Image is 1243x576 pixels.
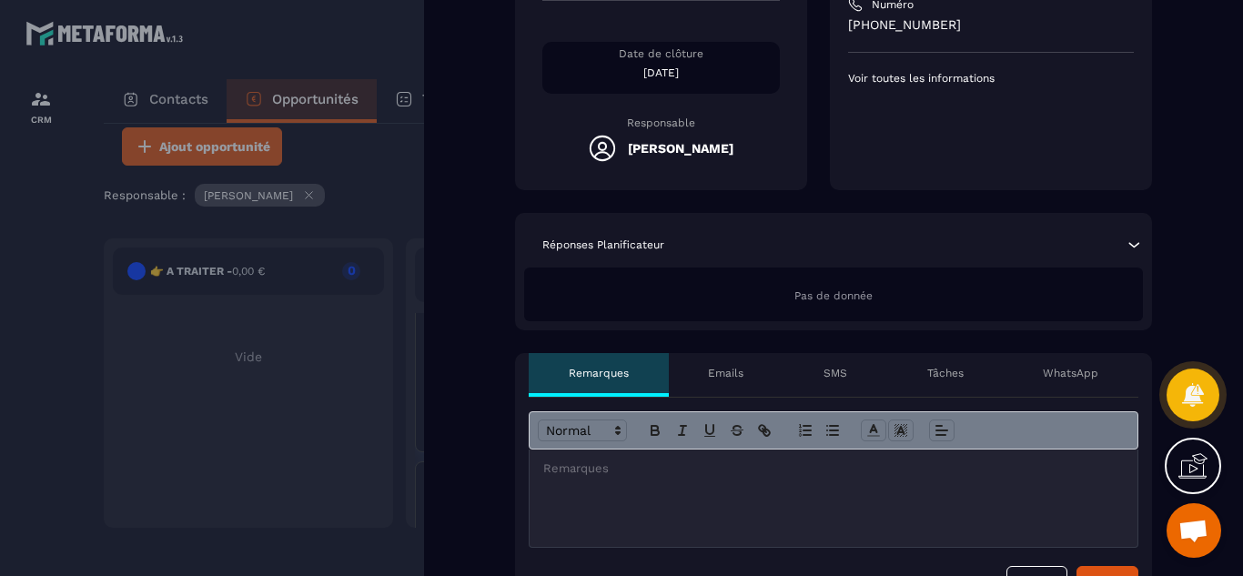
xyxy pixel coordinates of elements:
[1167,503,1221,558] div: Ouvrir le chat
[927,366,964,380] p: Tâches
[542,116,780,129] p: Responsable
[628,141,733,156] h5: [PERSON_NAME]
[794,289,873,302] span: Pas de donnée
[569,366,629,380] p: Remarques
[542,237,664,252] p: Réponses Planificateur
[708,366,743,380] p: Emails
[824,366,847,380] p: SMS
[1043,366,1098,380] p: WhatsApp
